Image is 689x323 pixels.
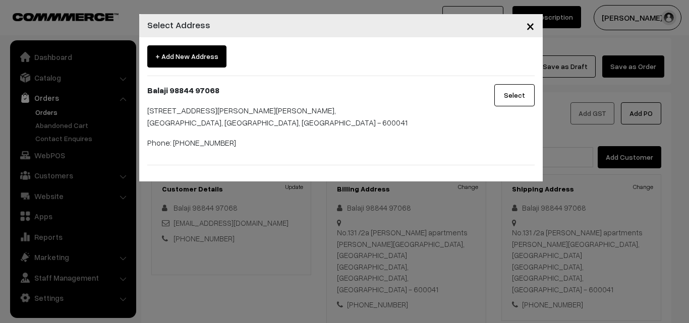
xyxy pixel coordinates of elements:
[518,10,543,41] button: Close
[494,84,535,106] button: Select
[147,137,468,149] p: Phone: [PHONE_NUMBER]
[147,85,219,95] b: Balaji 98844 97068
[147,45,226,68] span: + Add New Address
[147,104,468,128] p: [STREET_ADDRESS][PERSON_NAME][PERSON_NAME], [GEOGRAPHIC_DATA], [GEOGRAPHIC_DATA], [GEOGRAPHIC_DAT...
[526,16,535,35] span: ×
[147,18,210,32] h4: Select Address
